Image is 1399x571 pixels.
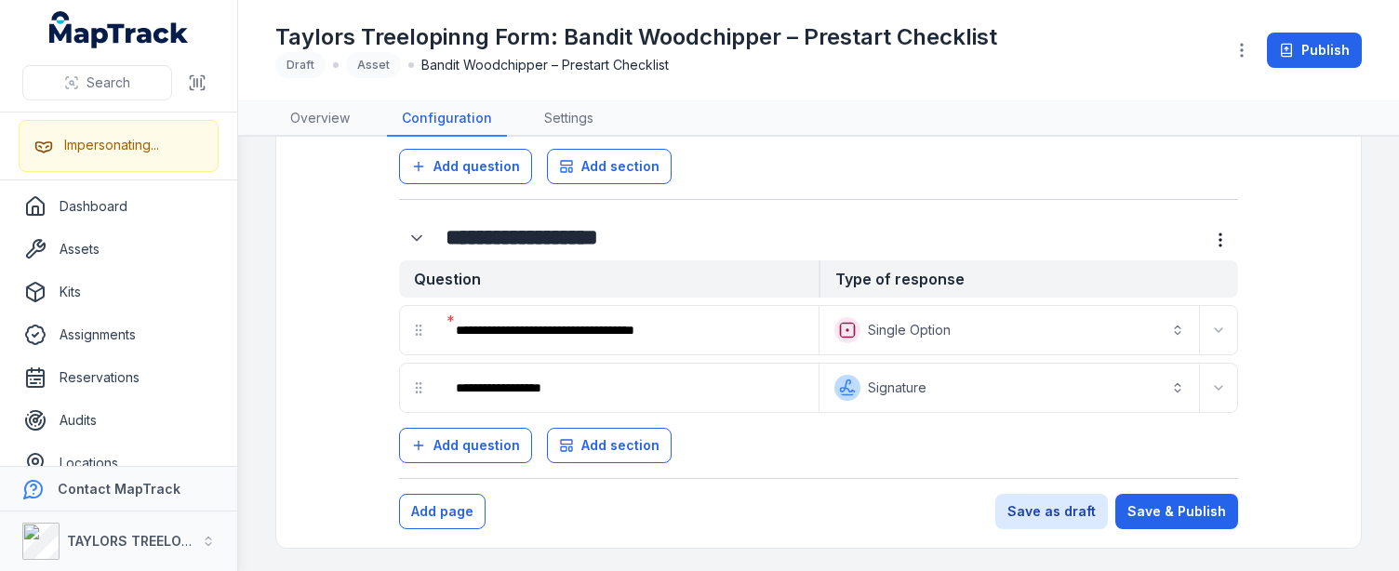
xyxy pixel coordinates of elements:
[433,157,520,176] span: Add question
[399,220,438,256] div: :rkq:-form-item-label
[1203,222,1238,258] button: more-detail
[421,56,669,74] span: Bandit Woodchipper – Prestart Checklist
[547,428,672,463] button: Add section
[819,260,1238,298] strong: Type of response
[15,445,222,482] a: Locations
[1115,494,1238,529] button: Save & Publish
[399,428,532,463] button: Add question
[441,367,815,408] div: :rl8:-form-item-label
[399,494,486,529] button: Add page
[547,149,672,184] button: Add section
[411,323,426,338] svg: drag
[399,149,532,184] button: Add question
[823,367,1195,408] button: Signature
[995,494,1108,529] button: Save as draft
[15,188,222,225] a: Dashboard
[1267,33,1362,68] button: Publish
[387,101,507,137] a: Configuration
[275,101,365,137] a: Overview
[1204,315,1233,345] button: Expand
[399,260,819,298] strong: Question
[87,73,130,92] span: Search
[581,157,660,176] span: Add section
[15,231,222,268] a: Assets
[64,136,159,154] div: Impersonating...
[15,316,222,353] a: Assignments
[529,101,608,137] a: Settings
[433,436,520,455] span: Add question
[49,11,189,48] a: MapTrack
[58,481,180,497] strong: Contact MapTrack
[275,52,326,78] div: Draft
[275,22,997,52] h1: Taylors Treelopinng Form: Bandit Woodchipper – Prestart Checklist
[1204,373,1233,403] button: Expand
[346,52,401,78] div: Asset
[400,369,437,406] div: drag
[15,273,222,311] a: Kits
[22,65,172,100] button: Search
[399,220,434,256] button: Expand
[67,533,222,549] strong: TAYLORS TREELOPPING
[581,436,660,455] span: Add section
[15,359,222,396] a: Reservations
[441,310,815,351] div: :rl2:-form-item-label
[15,402,222,439] a: Audits
[411,380,426,395] svg: drag
[823,310,1195,351] button: Single Option
[400,312,437,349] div: drag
